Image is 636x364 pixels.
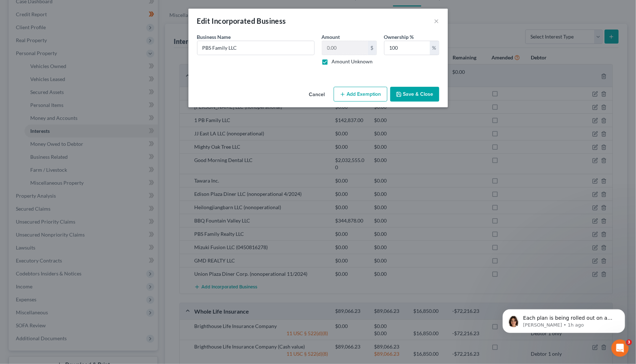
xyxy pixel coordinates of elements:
input: Enter name... [197,41,314,55]
button: × [434,17,439,25]
label: Amount [322,33,340,41]
div: $ [368,41,377,55]
input: 0.00 [384,41,430,55]
button: Add Exemption [334,87,387,102]
iframe: Intercom live chat [611,340,629,357]
div: % [430,41,439,55]
input: 0.00 [322,41,368,55]
button: Save & Close [390,87,439,102]
label: Ownership % [384,33,414,41]
button: Cancel [303,87,331,102]
div: Edit Incorporated Business [197,16,286,26]
span: Business Name [197,34,231,40]
iframe: Intercom notifications message [492,294,636,345]
label: Amount Unknown [332,58,373,65]
span: 3 [626,340,632,345]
